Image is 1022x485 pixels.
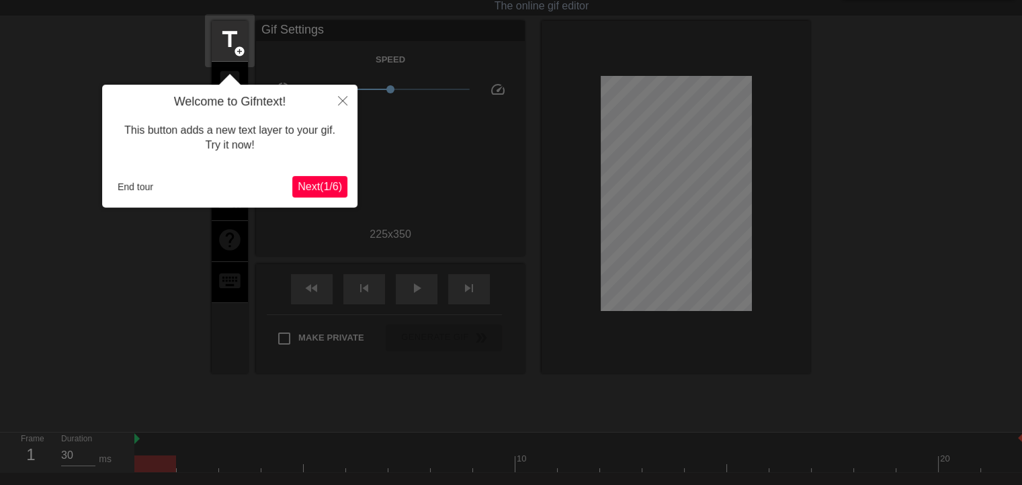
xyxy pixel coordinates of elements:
[298,181,342,192] span: Next ( 1 / 6 )
[292,176,347,197] button: Next
[328,85,357,116] button: Close
[112,177,159,197] button: End tour
[112,95,347,109] h4: Welcome to Gifntext!
[112,109,347,167] div: This button adds a new text layer to your gif. Try it now!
